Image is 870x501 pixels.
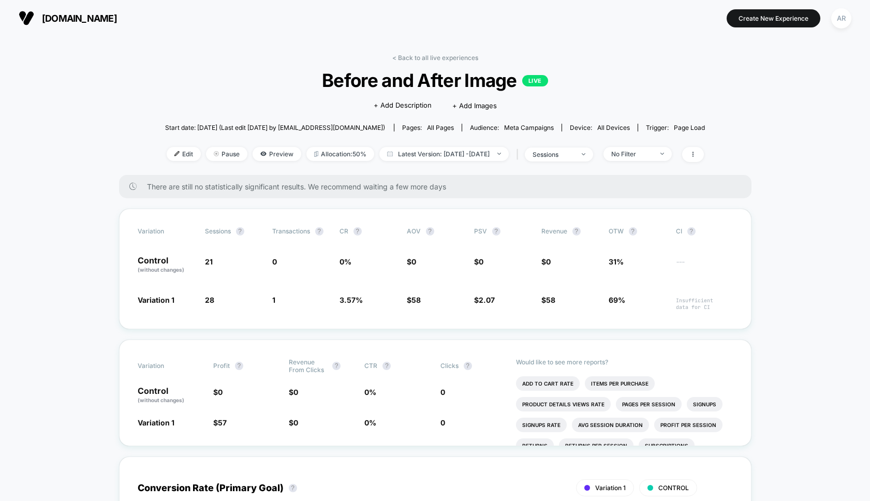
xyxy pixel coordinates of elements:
[213,388,223,396] span: $
[464,362,472,370] button: ?
[572,227,581,235] button: ?
[597,124,630,131] span: all devices
[504,124,554,131] span: Meta campaigns
[218,388,223,396] span: 0
[609,296,625,304] span: 69%
[654,418,722,432] li: Profit Per Session
[516,418,567,432] li: Signups Rate
[676,297,733,311] span: Insufficient data for CI
[138,358,195,374] span: Variation
[492,227,500,235] button: ?
[272,257,277,266] span: 0
[616,397,682,411] li: Pages Per Session
[427,124,454,131] span: all pages
[289,484,297,492] button: ?
[332,362,341,370] button: ?
[205,296,214,304] span: 28
[629,227,637,235] button: ?
[272,227,310,235] span: Transactions
[411,296,421,304] span: 58
[609,257,624,266] span: 31%
[562,124,638,131] span: Device:
[674,124,705,131] span: Page Load
[546,296,555,304] span: 58
[272,296,275,304] span: 1
[639,438,695,453] li: Subscriptions
[374,100,432,111] span: + Add Description
[676,259,733,274] span: ---
[402,124,454,131] div: Pages:
[16,10,120,26] button: [DOMAIN_NAME]
[364,418,376,427] span: 0 %
[407,227,421,235] span: AOV
[147,182,731,191] span: There are still no statistically significant results. We recommend waiting a few more days
[452,101,497,110] span: + Add Images
[364,388,376,396] span: 0 %
[138,267,184,273] span: (without changes)
[340,227,348,235] span: CR
[340,257,351,266] span: 0 %
[828,8,854,29] button: AR
[407,296,421,304] span: $
[293,418,298,427] span: 0
[379,147,509,161] span: Latest Version: [DATE] - [DATE]
[314,151,318,157] img: rebalance
[646,124,705,131] div: Trigger:
[218,418,227,427] span: 57
[253,147,301,161] span: Preview
[440,362,459,370] span: Clicks
[315,227,323,235] button: ?
[533,151,574,158] div: sessions
[687,227,696,235] button: ?
[407,257,416,266] span: $
[831,8,851,28] div: AR
[364,362,377,370] span: CTR
[206,147,247,161] span: Pause
[293,388,298,396] span: 0
[658,484,689,492] span: CONTROL
[516,438,554,453] li: Returns
[541,227,567,235] span: Revenue
[727,9,820,27] button: Create New Experience
[340,296,363,304] span: 3.57 %
[214,151,219,156] img: end
[516,358,733,366] p: Would like to see more reports?
[440,388,445,396] span: 0
[541,257,551,266] span: $
[516,397,611,411] li: Product Details Views Rate
[611,150,653,158] div: No Filter
[138,418,174,427] span: Variation 1
[205,227,231,235] span: Sessions
[306,147,374,161] span: Allocation: 50%
[205,257,213,266] span: 21
[595,484,626,492] span: Variation 1
[165,124,385,131] span: Start date: [DATE] (Last edit [DATE] by [EMAIL_ADDRESS][DOMAIN_NAME])
[516,376,580,391] li: Add To Cart Rate
[392,54,478,62] a: < Back to all live experiences
[514,147,525,162] span: |
[213,418,227,427] span: $
[289,418,298,427] span: $
[138,397,184,403] span: (without changes)
[676,227,733,235] span: CI
[138,227,195,235] span: Variation
[582,153,585,155] img: end
[474,227,487,235] span: PSV
[609,227,666,235] span: OTW
[522,75,548,86] p: LIVE
[289,358,327,374] span: Revenue From Clicks
[174,151,180,156] img: edit
[426,227,434,235] button: ?
[382,362,391,370] button: ?
[167,147,201,161] span: Edit
[42,13,117,24] span: [DOMAIN_NAME]
[440,418,445,427] span: 0
[289,388,298,396] span: $
[572,418,649,432] li: Avg Session Duration
[213,362,230,370] span: Profit
[138,296,174,304] span: Variation 1
[660,153,664,155] img: end
[411,257,416,266] span: 0
[138,256,195,274] p: Control
[353,227,362,235] button: ?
